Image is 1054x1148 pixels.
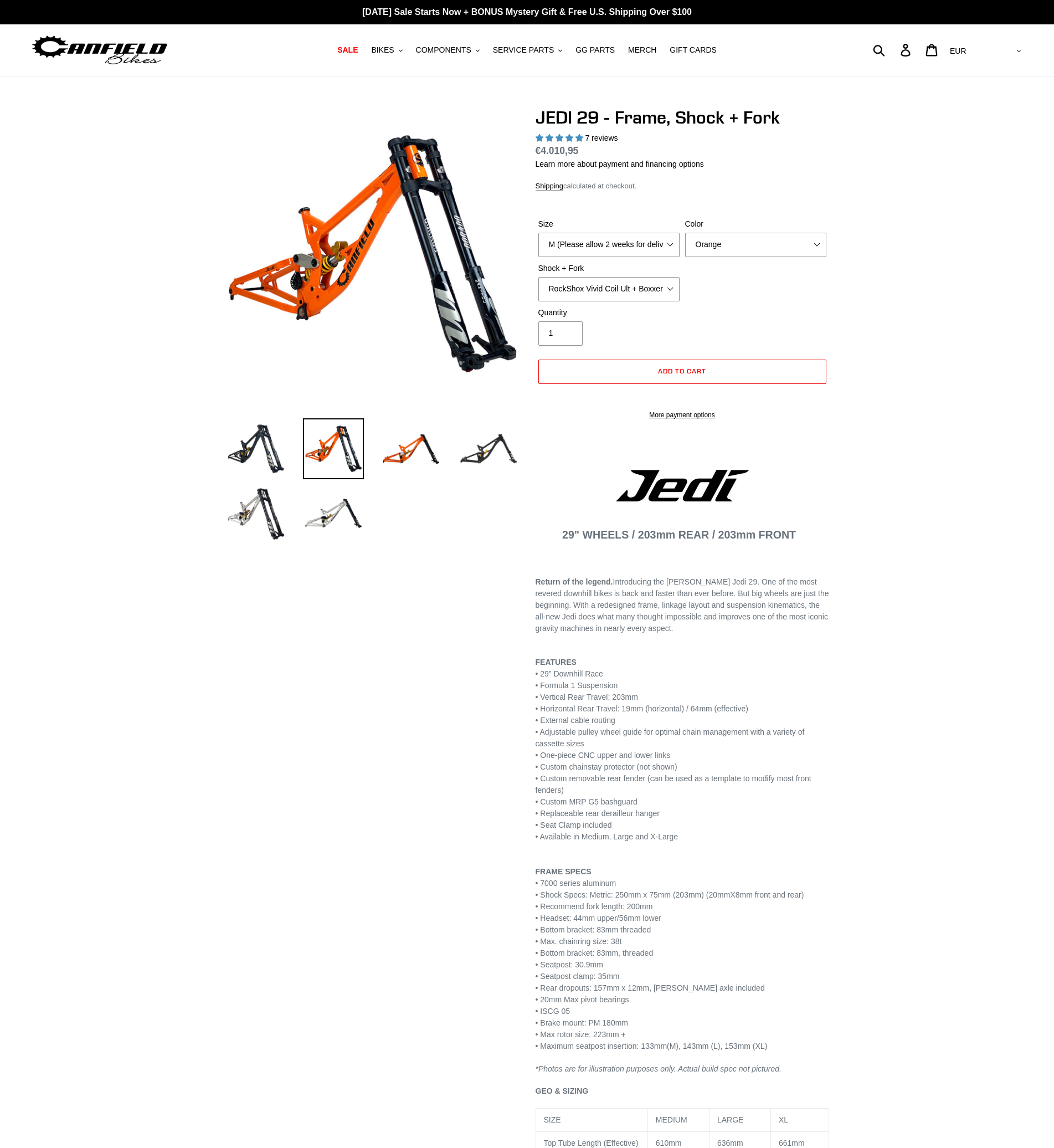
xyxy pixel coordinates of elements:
img: JEDI 29 - Frame, Shock + Fork [228,109,517,398]
span: • Headset: 44mm upper/56mm lower [536,914,661,922]
h1: JEDI 29 - Frame, Shock + Fork [536,107,829,128]
span: SALE [337,45,358,55]
span: 636mm [717,1139,743,1147]
b: GEO & SIZING [536,1086,589,1095]
span: BIKES [371,45,394,55]
button: COMPONENTS [410,43,485,58]
label: Quantity [538,307,680,319]
b: Return of the legend. [536,577,613,586]
span: • Custom removable rear fender (can be used as a template to modify most front fenders) [536,774,811,795]
span: €4.010,95 [536,145,579,156]
a: MERCH [623,43,662,58]
span: GG PARTS [575,45,615,55]
img: Load image into Gallery viewer, JEDI 29 - Frame, Shock + Fork [225,483,286,544]
span: • Max rotor size: 223mm + [536,1030,626,1039]
span: • Recommend fork length: 200mm [536,902,653,911]
a: GG PARTS [570,43,620,58]
span: • Brake mount: PM 180mm [536,1018,629,1027]
img: Load image into Gallery viewer, JEDI 29 - Frame, Shock + Fork [303,483,364,544]
span: MEDIUM [656,1115,687,1124]
span: MERCH [628,45,656,55]
a: More payment options [538,410,826,420]
span: • One-piece CNC upper and lower links [536,751,671,760]
span: • Custom MRP G5 bashguard [536,797,637,806]
label: Shock + Fork [538,263,680,274]
label: Size [538,218,680,230]
a: SALE [332,43,363,58]
span: • 20mm Max pivot bearings [536,995,629,1004]
button: Add to cart [538,360,826,384]
span: 29" WHEELS / 203mm REAR / 203mm FRONT [562,529,796,541]
b: FEATURES [536,658,577,667]
a: Learn more about payment and financing options [536,160,704,168]
span: • 7000 series aluminum [536,879,616,888]
span: • Seatpost clamp: 35mm [536,972,620,981]
span: LARGE [717,1115,743,1124]
img: Load image into Gallery viewer, JEDI 29 - Frame, Shock + Fork [303,418,364,479]
span: GIFT CARDS [670,45,717,55]
span: 5.00 stars [536,134,585,142]
em: *Photos are for illustration purposes only. Actual build spec not pictured. [536,1064,781,1073]
span: • Adjustable pulley wheel guide for optimal chain management with a variety of cassette sizes [536,727,805,748]
span: • Available in Medium, Large and X-Large [536,832,678,841]
span: SIZE [544,1115,561,1124]
span: • Seatpost: 30.9mm [536,960,603,969]
span: 610mm [656,1139,682,1147]
a: Shipping [536,182,564,191]
span: • Maximum seatpost insertion: 133mm(M), 143mm (L), 153mm (XL) [536,1042,768,1050]
button: BIKES [366,43,408,58]
span: • Max. chainring size: 38t [536,937,622,946]
img: Load image into Gallery viewer, JEDI 29 - Frame, Shock + Fork [381,418,441,479]
div: calculated at checkout. [536,181,829,192]
span: Introducing the [PERSON_NAME] Jedi 29. One of the most revered downhill bikes is back and faster ... [536,577,829,633]
img: Load image into Gallery viewer, JEDI 29 - Frame, Shock + Fork [225,418,286,479]
button: SERVICE PARTS [487,43,568,58]
span: 661mm [779,1139,805,1147]
span: • Seat Clamp included [536,821,612,829]
input: Search [879,38,907,62]
span: 7 reviews [585,134,618,142]
span: • Vertical Rear Travel: 203mm • Horizontal Rear Travel: 19mm (horizontal) / 64mm (effective) [536,693,748,713]
span: • 29” Downhill Race [536,669,603,678]
span: • Replaceable rear derailleur hanger [536,809,660,818]
img: Load image into Gallery viewer, JEDI 29 - Frame, Shock + Fork [458,418,519,479]
span: • Rear dropouts: 157mm x 12mm, [PERSON_NAME] axle included [536,983,765,992]
span: • Bottom bracket: 83mm threaded [536,925,651,934]
span: Top Tube Length (Effective) [544,1139,639,1147]
span: Add to cart [658,367,706,375]
span: • Custom chainstay protector (not shown) [536,762,677,771]
span: • Shock Specs: Metric: 250mm x 75mm (203mm) (20mmX8mm front and rear) [536,890,804,899]
label: Color [685,218,826,230]
img: Canfield Bikes [30,33,169,68]
span: SERVICE PARTS [493,45,554,55]
span: • External cable routing [536,716,615,725]
span: • Bottom bracket: 83mm, threaded [536,949,654,957]
a: GIFT CARDS [664,43,722,58]
span: • ISCG 05 [536,1007,570,1016]
span: COMPONENTS [416,45,471,55]
span: XL [779,1115,788,1124]
strong: FRAME SPECS [536,867,592,876]
span: • Formula 1 Suspension [536,681,618,690]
